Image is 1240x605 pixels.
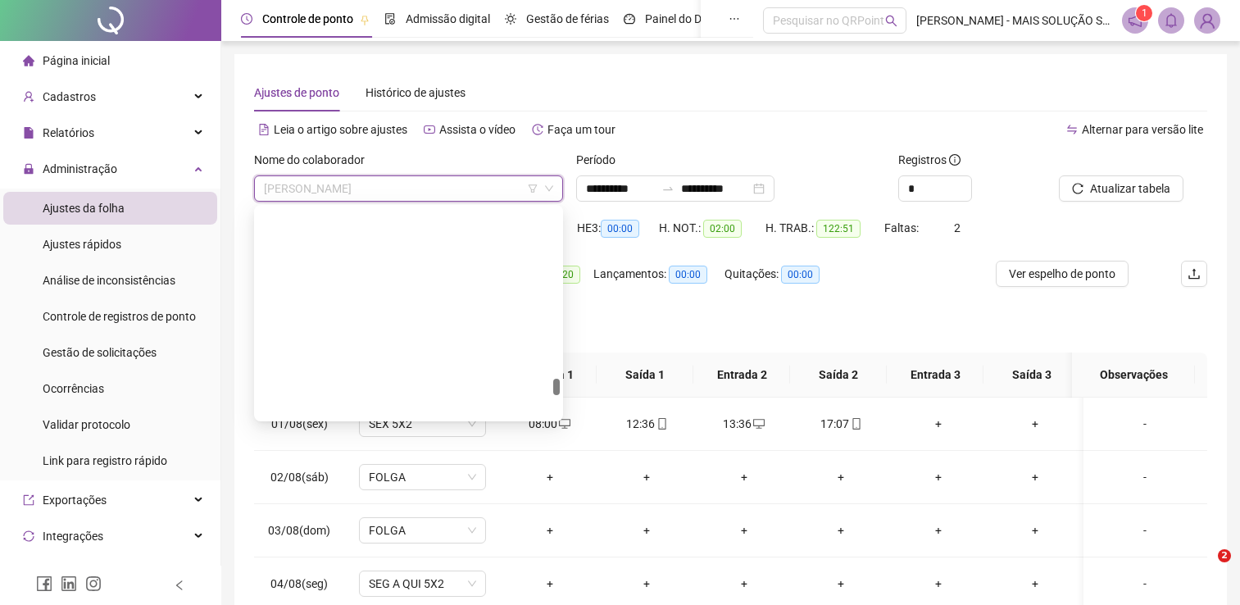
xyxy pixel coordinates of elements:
span: mobile [655,418,668,430]
th: Observações [1072,353,1195,398]
span: 04/08(seg) [270,577,328,590]
iframe: Intercom live chat [1184,549,1224,589]
span: history [532,124,543,135]
span: linkedin [61,575,77,592]
span: SEG A QUI 5X2 [369,571,476,596]
span: notification [1128,13,1142,28]
th: Entrada 3 [887,353,983,398]
div: + [708,575,779,593]
div: + [902,468,974,486]
span: sync [23,530,34,542]
label: Nome do colaborador [254,151,375,169]
span: search [885,15,897,27]
div: + [611,575,683,593]
span: Ver espelho de ponto [1009,265,1115,283]
span: Controle de registros de ponto [43,310,196,323]
div: - [1097,468,1193,486]
div: + [611,521,683,539]
div: 17:07 [806,415,877,433]
div: + [708,468,779,486]
span: swap [1066,124,1078,135]
div: + [902,521,974,539]
span: Gestão de férias [526,12,609,25]
div: H. TRAB.: [765,219,884,238]
span: Observações [1085,366,1182,384]
span: down [544,184,554,193]
span: 122:51 [816,220,861,238]
button: Ver espelho de ponto [996,261,1129,287]
span: Ajustes rápidos [43,238,121,251]
div: Lançamentos: [593,265,724,284]
span: Página inicial [43,54,110,67]
span: 01/08(sex) [271,417,328,430]
span: 2 [1218,549,1231,562]
span: Alternar para versão lite [1082,123,1203,136]
span: home [23,55,34,66]
span: upload [1188,267,1201,280]
th: Saída 1 [597,353,693,398]
span: 00:00 [601,220,639,238]
span: dashboard [624,13,635,25]
span: mobile [849,418,862,430]
span: facebook [36,575,52,592]
span: 02/08(sáb) [270,471,329,484]
div: + [806,575,877,593]
span: Validar protocolo [43,418,130,431]
span: desktop [752,418,765,430]
div: + [611,468,683,486]
span: Integrações [43,530,103,543]
span: Relatórios [43,126,94,139]
th: Saída 3 [983,353,1080,398]
span: Faltas: [884,221,921,234]
span: 1 [1142,7,1147,19]
span: reload [1072,183,1083,194]
span: bell [1164,13,1179,28]
span: pushpin [360,15,370,25]
div: 08:00 [514,415,585,433]
span: Registros [898,151,961,169]
span: Atualizar tabela [1090,180,1170,198]
th: Entrada 2 [693,353,790,398]
sup: 1 [1136,5,1152,21]
span: export [23,494,34,506]
div: + [514,521,585,539]
div: Quitações: [724,265,843,284]
span: 03/08(dom) [268,524,330,537]
span: Cadastros [43,90,96,103]
span: Controle de ponto [262,12,353,25]
label: Período [576,151,626,169]
div: + [806,521,877,539]
span: Ajustes da folha [43,202,125,215]
div: 12:36 [611,415,683,433]
span: ellipsis [729,13,740,25]
div: + [1000,468,1071,486]
div: - [1097,521,1193,539]
span: filter [528,184,538,193]
span: Administração [43,162,117,175]
span: 00:00 [669,266,707,284]
span: FOLGA [369,465,476,489]
div: - [1097,575,1193,593]
span: left [174,580,185,591]
span: lock [23,163,34,175]
span: 02:00 [703,220,742,238]
span: file [23,127,34,139]
img: 2409 [1195,8,1220,33]
span: 00:00 [781,266,820,284]
th: Saída 2 [790,353,887,398]
div: + [708,521,779,539]
span: Faça um tour [547,123,615,136]
span: swap-right [661,182,675,195]
div: - [1097,415,1193,433]
div: H. NOT.: [659,219,765,238]
span: Histórico de ajustes [366,86,466,99]
span: Leia o artigo sobre ajustes [274,123,407,136]
span: info-circle [949,154,961,166]
span: Gestão de solicitações [43,346,157,359]
span: file-done [384,13,396,25]
span: clock-circle [241,13,252,25]
span: 2 [954,221,961,234]
div: + [1000,575,1071,593]
div: + [902,415,974,433]
span: user-add [23,91,34,102]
